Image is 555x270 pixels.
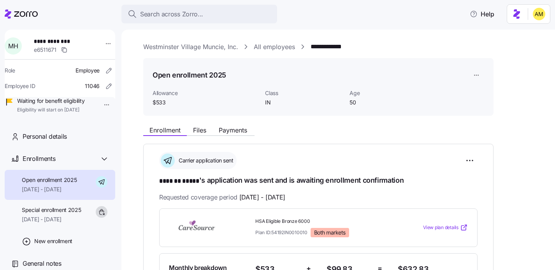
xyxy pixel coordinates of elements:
span: M H [8,43,18,49]
span: Allowance [153,89,259,97]
span: Files [193,127,206,133]
span: Help [470,9,494,19]
span: General notes [23,259,61,268]
span: New enrollment [34,237,72,245]
span: Age [350,89,428,97]
span: Special enrollment 2025 [22,206,81,214]
span: Class [265,89,343,97]
span: Payments [219,127,247,133]
h1: Open enrollment 2025 [153,70,226,80]
a: View plan details [423,224,468,231]
span: 50 [350,99,428,106]
span: Employee [76,67,100,74]
span: Search across Zorro... [140,9,203,19]
span: Enrollments [23,154,55,164]
span: Plan ID: 54192IN0010010 [255,229,307,236]
span: e6511671 [34,46,56,54]
span: [DATE] - [DATE] [22,215,81,223]
span: IN [265,99,343,106]
button: Help [464,6,501,22]
span: [DATE] - [DATE] [239,192,285,202]
a: Westminster Village Muncie, Inc. [143,42,238,52]
span: Requested coverage period [159,192,285,202]
span: Open enrollment 2025 [22,176,77,184]
span: HSA Eligible Bronze 6000 [255,218,392,225]
span: Carrier application sent [176,157,233,164]
a: All employees [254,42,295,52]
button: Search across Zorro... [121,5,277,23]
span: Both markets [314,229,346,236]
span: Eligibility will start on [DATE] [17,107,84,113]
span: Personal details [23,132,67,141]
img: CareSource [169,219,225,236]
span: Waiting for benefit eligibility [17,97,84,105]
h1: 's application was sent and is awaiting enrollment confirmation [159,175,478,186]
span: 11046 [85,82,100,90]
span: Role [5,67,15,74]
span: View plan details [423,224,458,231]
span: $533 [153,99,259,106]
span: Employee ID [5,82,35,90]
span: Enrollment [149,127,181,133]
span: [DATE] - [DATE] [22,185,77,193]
img: dfaaf2f2725e97d5ef9e82b99e83f4d7 [533,8,545,20]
